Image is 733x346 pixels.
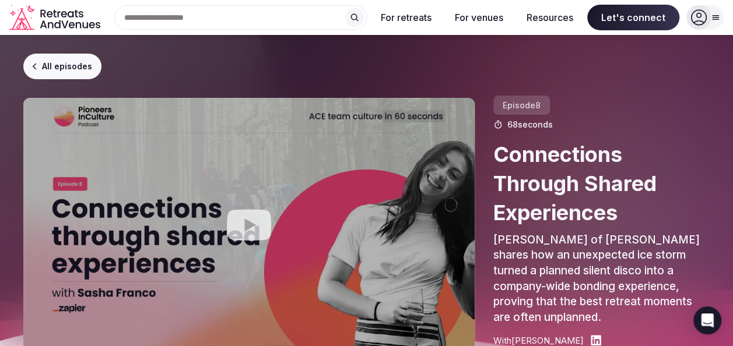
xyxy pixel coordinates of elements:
span: 68 seconds [507,119,553,130]
span: Let's connect [587,5,679,30]
p: [PERSON_NAME] of [PERSON_NAME] shares how an unexpected ice storm turned a planned silent disco i... [493,232,710,326]
div: Open Intercom Messenger [693,306,721,334]
span: Episode 8 [493,96,550,115]
button: For retreats [371,5,441,30]
svg: Retreats and Venues company logo [9,5,103,31]
button: Resources [517,5,583,30]
a: All episodes [23,54,101,79]
button: For venues [446,5,513,30]
a: Visit the homepage [9,5,103,31]
h2: Connections Through Shared Experiences [493,140,710,228]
